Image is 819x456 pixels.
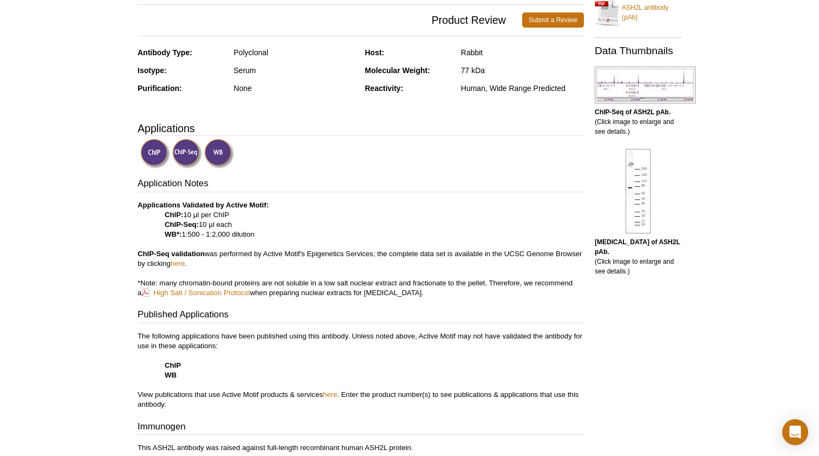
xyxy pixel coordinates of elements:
a: here [171,259,185,268]
b: [MEDICAL_DATA] of ASH2L pAb. [595,238,680,256]
strong: Antibody Type: [138,48,192,57]
div: Serum [233,66,356,75]
h3: Published Applications [138,308,584,323]
strong: ChIP: [165,211,183,219]
strong: WB [165,371,177,379]
strong: ChIP-Seq: [165,220,199,229]
img: ChIP Validated [140,139,170,168]
strong: Molecular Weight: [365,66,430,75]
a: here [323,390,337,399]
p: (Click image to enlarge and see details.) [595,107,681,136]
p: The following applications have been published using this antibody. Unless noted above, Active Mo... [138,331,584,409]
h3: Immunogen [138,420,584,435]
span: Product Review [138,12,522,28]
img: Western Blot Validated [204,139,234,168]
div: Polyclonal [233,48,356,57]
strong: Reactivity: [365,84,404,93]
p: This ASH2L antibody was raised against full-length recombinant human ASH2L protein. [138,443,584,453]
a: Submit a Review [522,12,584,28]
h3: Applications [138,120,584,136]
a: High Salt / Sonication Protocol [141,288,250,298]
h2: Data Thumbnails [595,46,681,56]
strong: Purification: [138,84,182,93]
img: ASH2L antibody (pAb) tested by ChIP-Seq. [595,67,695,103]
div: Rabbit [461,48,584,57]
p: (Click image to enlarge and see details.) [595,237,681,276]
strong: Host: [365,48,385,57]
p: 10 µl per ChIP 10 µl each 1:500 - 1:2,000 dilution was performed by Active Motif's Epigenetics Se... [138,200,584,298]
div: 77 kDa [461,66,584,75]
img: ASH2L antibody (pAb) tested by Western blot. [626,149,651,233]
h3: Application Notes [138,177,584,192]
b: ChIP-Seq validation [138,250,205,258]
div: Open Intercom Messenger [782,419,808,445]
div: Human, Wide Range Predicted [461,83,584,93]
b: ChIP-Seq of ASH2L pAb. [595,108,671,116]
strong: ChIP [165,361,181,369]
div: None [233,83,356,93]
b: Applications Validated by Active Motif: [138,201,269,209]
img: ChIP-Seq Validated [172,139,202,168]
strong: Isotype: [138,66,167,75]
